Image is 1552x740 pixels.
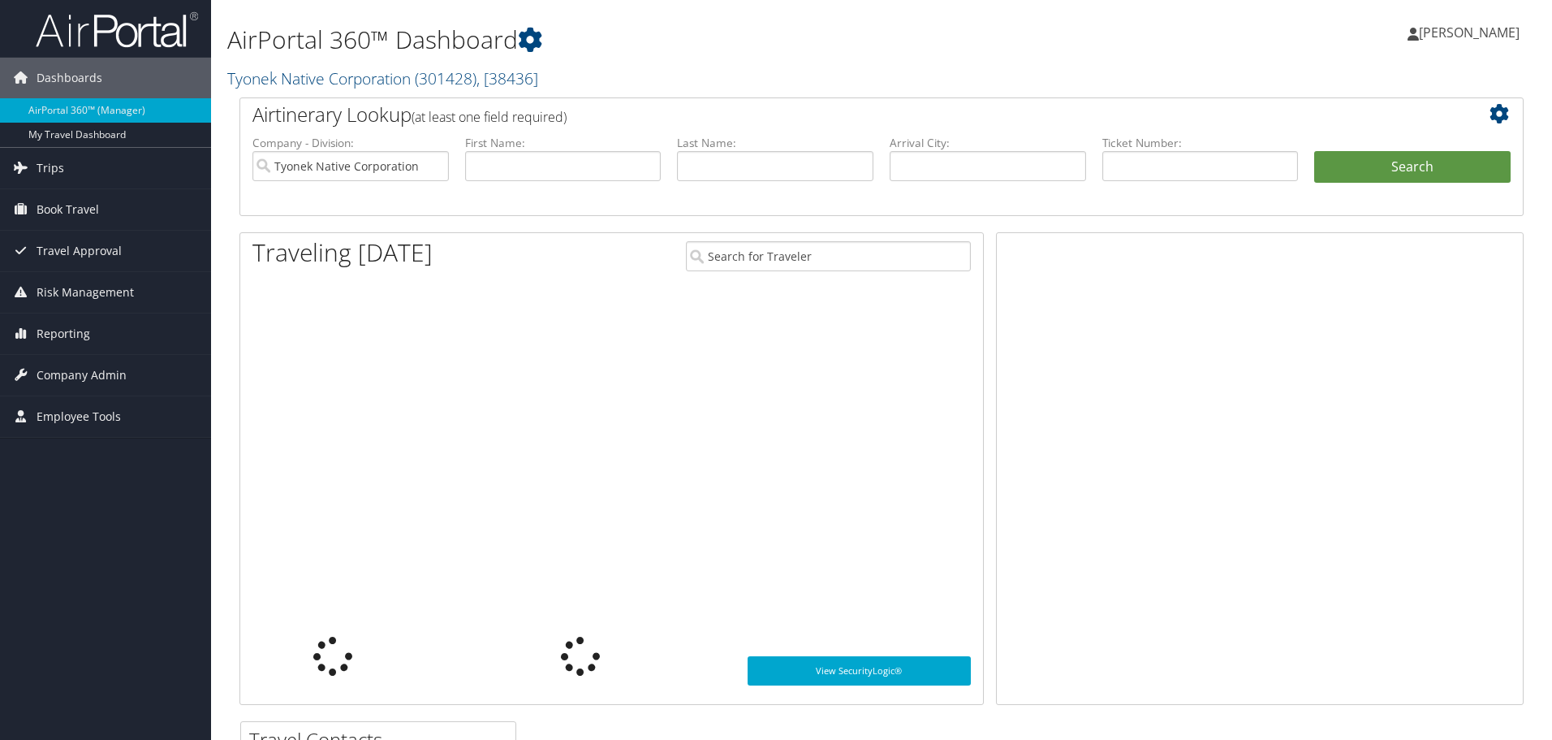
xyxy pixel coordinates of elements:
span: (at least one field required) [412,108,567,126]
span: Trips [37,148,64,188]
span: Dashboards [37,58,102,98]
h2: Airtinerary Lookup [252,101,1403,128]
span: Travel Approval [37,231,122,271]
img: airportal-logo.png [36,11,198,49]
button: Search [1314,151,1511,184]
span: Reporting [37,314,90,354]
h1: AirPortal 360™ Dashboard [227,23,1100,57]
label: Company - Division: [252,135,449,151]
a: [PERSON_NAME] [1408,8,1536,57]
h1: Traveling [DATE] [252,236,433,270]
label: Arrival City: [890,135,1086,151]
span: [PERSON_NAME] [1419,24,1520,41]
span: ( 301428 ) [415,67,476,89]
span: Risk Management [37,272,134,313]
span: Book Travel [37,189,99,230]
span: Employee Tools [37,396,121,437]
label: Last Name: [677,135,873,151]
a: Tyonek Native Corporation [227,67,538,89]
input: Search for Traveler [686,241,971,271]
span: , [ 38436 ] [476,67,538,89]
label: First Name: [465,135,662,151]
a: View SecurityLogic® [748,656,971,686]
label: Ticket Number: [1102,135,1299,151]
span: Company Admin [37,355,127,396]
